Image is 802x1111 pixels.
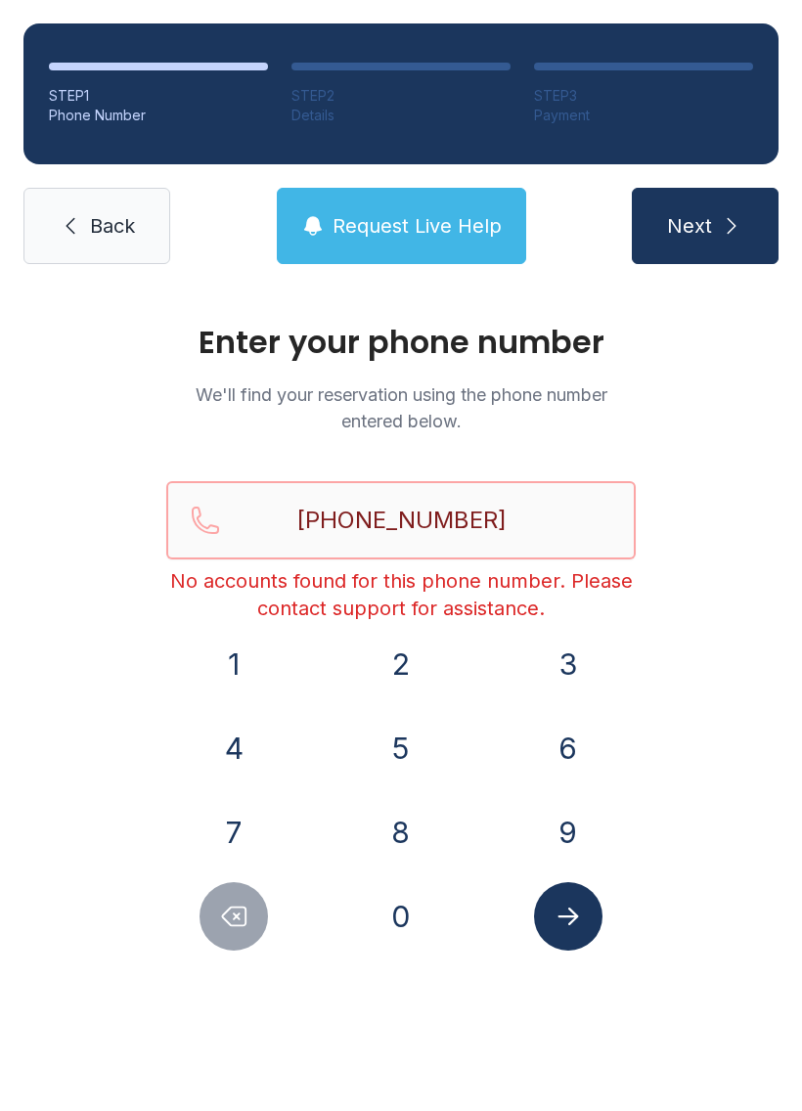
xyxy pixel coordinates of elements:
span: Next [667,212,712,240]
span: Request Live Help [333,212,502,240]
div: Payment [534,106,753,125]
div: No accounts found for this phone number. Please contact support for assistance. [166,567,636,622]
button: Delete number [200,882,268,951]
button: 6 [534,714,602,782]
button: 2 [367,630,435,698]
button: 0 [367,882,435,951]
input: Reservation phone number [166,481,636,559]
button: 7 [200,798,268,867]
div: Details [291,106,511,125]
div: Phone Number [49,106,268,125]
p: We'll find your reservation using the phone number entered below. [166,381,636,434]
button: 8 [367,798,435,867]
button: 9 [534,798,602,867]
button: 1 [200,630,268,698]
div: STEP 1 [49,86,268,106]
button: 4 [200,714,268,782]
h1: Enter your phone number [166,327,636,358]
button: 3 [534,630,602,698]
div: STEP 3 [534,86,753,106]
div: STEP 2 [291,86,511,106]
span: Back [90,212,135,240]
button: 5 [367,714,435,782]
button: Submit lookup form [534,882,602,951]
